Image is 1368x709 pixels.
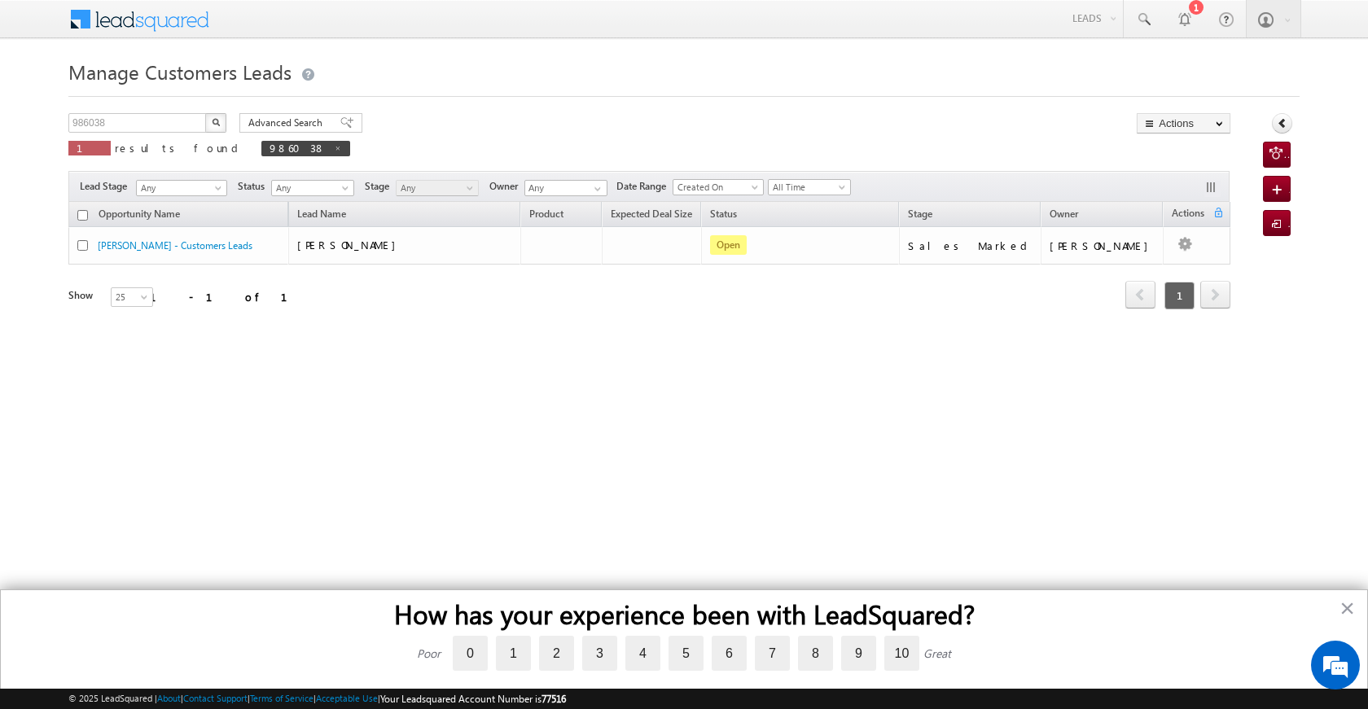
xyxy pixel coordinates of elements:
span: All Time [769,180,846,195]
span: 77516 [541,693,566,705]
button: Close [1339,595,1355,621]
span: Date Range [616,179,673,194]
label: 6 [712,636,747,671]
span: Open [710,235,747,255]
div: Show [68,288,98,303]
span: Owner [489,179,524,194]
span: Any [397,181,474,195]
span: Manage Customers Leads [68,59,292,85]
a: [PERSON_NAME] - Customers Leads [98,239,252,252]
a: Status [702,205,745,226]
a: Acceptable Use [316,693,378,703]
span: results found [115,141,244,155]
a: Terms of Service [250,693,313,703]
a: About [157,693,181,703]
span: Lead Stage [80,179,134,194]
div: Sales Marked [908,239,1033,253]
span: Advanced Search [248,116,327,130]
span: © 2025 LeadSquared | | | | | [68,691,566,707]
a: Show All Items [585,181,606,197]
span: 986038 [270,141,326,155]
div: 1 - 1 of 1 [150,287,307,306]
label: 0 [453,636,488,671]
label: 8 [798,636,833,671]
a: Contact Support [183,693,248,703]
span: Any [137,181,221,195]
span: 1 [1164,282,1195,309]
span: prev [1125,281,1155,309]
div: [PERSON_NAME] [1050,239,1156,253]
span: Actions [1164,204,1212,225]
span: Product [529,208,563,220]
div: Poor [417,646,441,661]
span: Expected Deal Size [611,208,692,220]
span: Any [272,181,349,195]
h2: How has your experience been with LeadSquared? [33,598,1335,629]
div: Great [923,646,951,661]
span: Stage [908,208,932,220]
span: Your Leadsquared Account Number is [380,693,566,705]
label: 5 [669,636,704,671]
span: Created On [673,180,758,195]
span: Lead Name [289,205,354,226]
span: [PERSON_NAME] [297,238,404,252]
img: Search [212,118,220,126]
input: Type to Search [524,180,607,196]
span: 25 [112,290,155,304]
button: Actions [1137,113,1230,133]
label: 1 [496,636,531,671]
span: next [1200,281,1230,309]
span: 1 [77,141,103,155]
span: Owner [1050,208,1078,220]
span: Status [238,179,271,194]
label: 4 [625,636,660,671]
label: 9 [841,636,876,671]
input: Check all records [77,210,88,221]
span: Opportunity Name [99,208,180,220]
label: 2 [539,636,574,671]
label: 10 [884,636,919,671]
label: 7 [755,636,790,671]
span: Stage [365,179,396,194]
label: 3 [582,636,617,671]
